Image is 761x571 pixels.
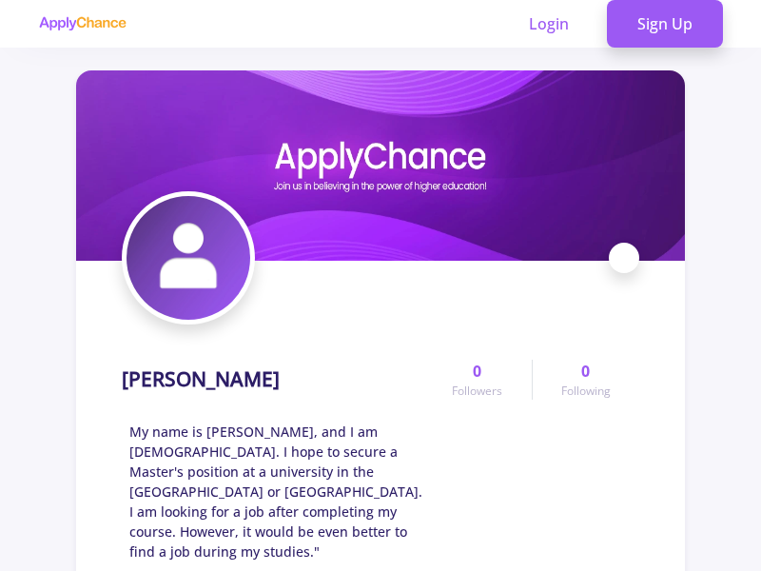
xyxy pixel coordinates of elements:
[452,383,502,400] span: Followers
[38,16,127,31] img: applychance logo text only
[561,383,611,400] span: Following
[129,422,423,561] span: My name is [PERSON_NAME], and I am [DEMOGRAPHIC_DATA]. I hope to secure a Master's position at a ...
[532,360,639,400] a: 0Following
[76,70,685,261] img: SoheiL Shariaticover image
[122,367,280,391] h1: [PERSON_NAME]
[127,196,250,320] img: SoheiL Shariatiavatar
[423,360,531,400] a: 0Followers
[581,360,590,383] span: 0
[473,360,481,383] span: 0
